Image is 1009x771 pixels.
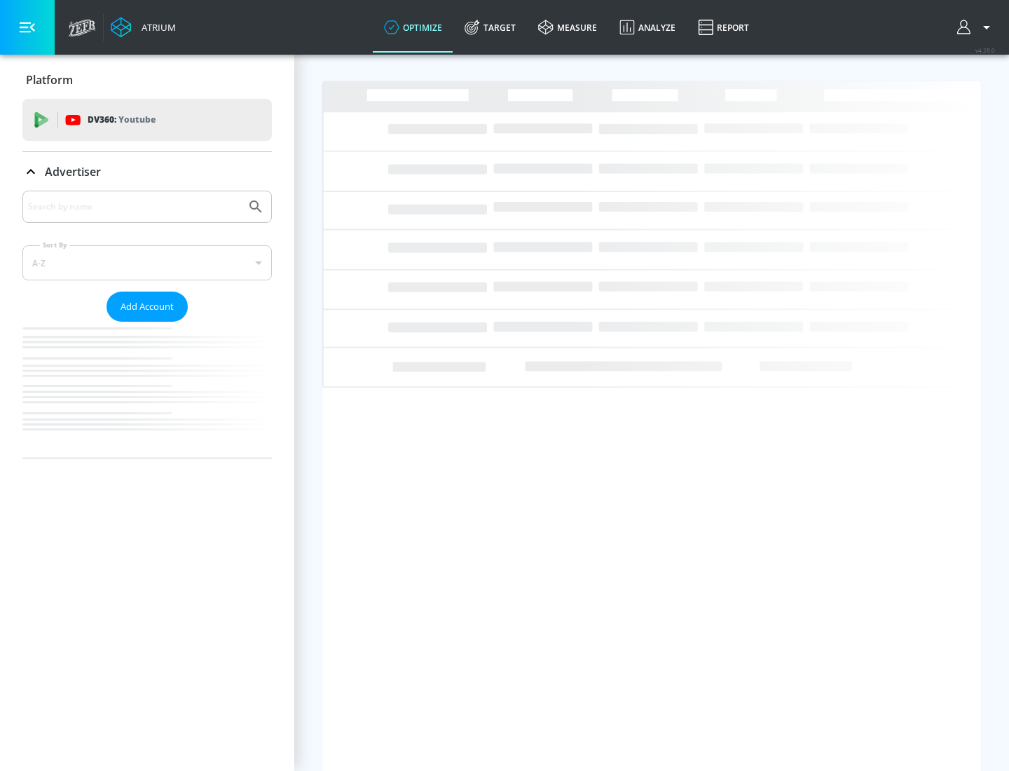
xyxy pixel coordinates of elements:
[88,112,156,128] p: DV360:
[975,46,995,54] span: v 4.28.0
[527,2,608,53] a: measure
[107,292,188,322] button: Add Account
[687,2,760,53] a: Report
[453,2,527,53] a: Target
[608,2,687,53] a: Analyze
[121,299,174,315] span: Add Account
[136,21,176,34] div: Atrium
[111,17,176,38] a: Atrium
[373,2,453,53] a: optimize
[22,191,272,458] div: Advertiser
[22,152,272,191] div: Advertiser
[28,198,240,216] input: Search by name
[22,99,272,141] div: DV360: Youtube
[40,240,70,250] label: Sort By
[22,60,272,100] div: Platform
[22,322,272,458] nav: list of Advertiser
[45,164,101,179] p: Advertiser
[118,112,156,127] p: Youtube
[26,72,73,88] p: Platform
[22,245,272,280] div: A-Z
